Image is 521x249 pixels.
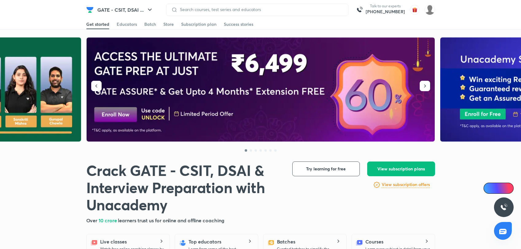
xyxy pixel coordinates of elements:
div: Educators [117,21,137,27]
p: Talk to our experts [366,4,405,9]
button: View subscription plans [367,161,435,176]
img: Company Logo [86,6,94,14]
a: [PHONE_NUMBER] [366,9,405,15]
input: Search courses, test series and educators [177,7,343,12]
span: 10 crore [99,217,118,224]
h1: Crack GATE - CSIT, DSAI & Interview Preparation with Unacademy [86,161,282,213]
span: Ai Doubts [494,186,510,191]
img: Icon [487,186,492,191]
img: ttu [500,204,507,211]
span: Over [86,217,99,224]
a: Batch [144,19,156,29]
span: Try learning for free [306,166,346,172]
a: Store [163,19,174,29]
button: Try learning for free [292,161,360,176]
h5: Top educators [189,238,221,245]
button: GATE - CSIT, DSAI ... [94,4,157,16]
a: Subscription plan [181,19,216,29]
h5: Batches [277,238,295,245]
div: Store [163,21,174,27]
a: Success stories [224,19,253,29]
img: call-us [353,4,366,16]
div: Subscription plan [181,21,216,27]
div: Get started [86,21,109,27]
div: Batch [144,21,156,27]
a: Educators [117,19,137,29]
span: View subscription plans [377,166,425,172]
img: reflexer [425,5,435,15]
h5: Courses [365,238,383,245]
h5: Live classes [100,238,127,245]
a: Get started [86,19,109,29]
span: learners trust us for online and offline coaching [118,217,224,224]
a: View subscription offers [382,181,430,189]
a: Ai Doubts [484,183,514,194]
img: avatar [410,5,420,15]
div: Success stories [224,21,253,27]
